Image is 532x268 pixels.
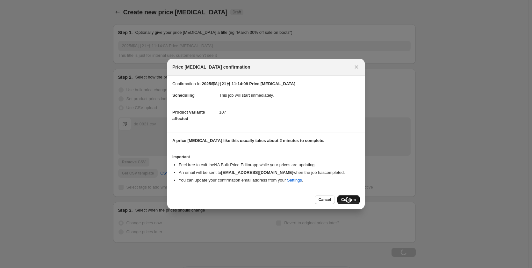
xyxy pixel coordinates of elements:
[202,81,295,86] b: 2025年8月21日 11:14:08 Price [MEDICAL_DATA]
[221,170,293,175] b: [EMAIL_ADDRESS][DOMAIN_NAME]
[319,197,331,202] span: Cancel
[179,169,360,176] li: An email will be sent to when the job has completed .
[287,178,302,182] a: Settings
[172,154,360,160] h3: Important
[219,104,360,121] dd: 107
[172,110,205,121] span: Product variants affected
[179,162,360,168] li: Feel free to exit the NA Bulk Price Editor app while your prices are updating.
[352,63,361,71] button: Close
[315,195,335,204] button: Cancel
[179,177,360,183] li: You can update your confirmation email address from your .
[172,138,324,143] b: A price [MEDICAL_DATA] like this usually takes about 2 minutes to complete.
[219,87,360,104] dd: This job will start immediately.
[172,81,360,87] p: Confirmation for
[172,64,250,70] span: Price [MEDICAL_DATA] confirmation
[172,93,195,98] span: Scheduling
